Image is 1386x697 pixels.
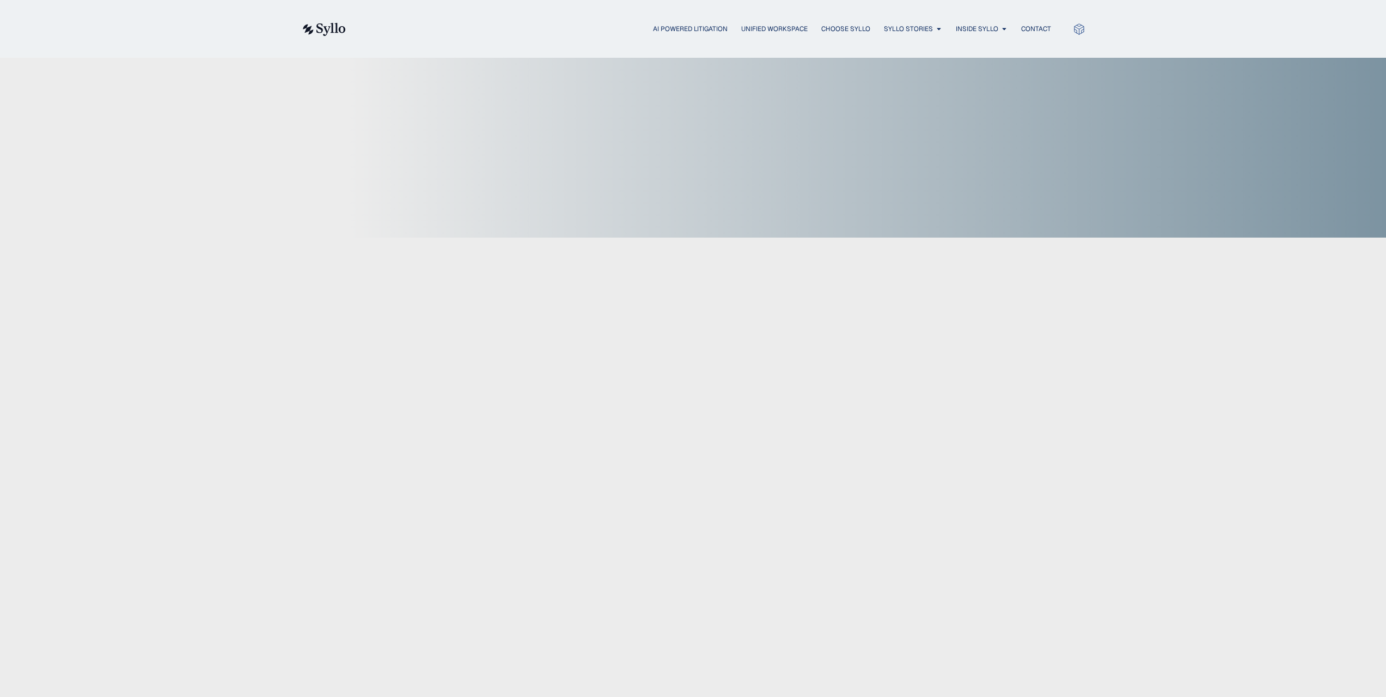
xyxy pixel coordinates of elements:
a: AI Powered Litigation [653,24,728,34]
img: syllo [301,23,346,36]
a: Syllo Stories [884,24,933,34]
a: Choose Syllo [821,24,870,34]
a: Inside Syllo [956,24,998,34]
a: Contact [1021,24,1051,34]
div: Menu Toggle [368,24,1051,34]
nav: Menu [368,24,1051,34]
a: Unified Workspace [741,24,808,34]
